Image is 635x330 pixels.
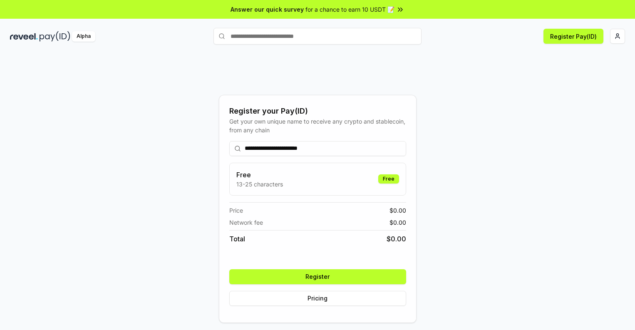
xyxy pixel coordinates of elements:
[229,117,406,134] div: Get your own unique name to receive any crypto and stablecoin, from any chain
[229,206,243,215] span: Price
[389,206,406,215] span: $ 0.00
[236,170,283,180] h3: Free
[389,218,406,227] span: $ 0.00
[231,5,304,14] span: Answer our quick survey
[305,5,394,14] span: for a chance to earn 10 USDT 📝
[229,218,263,227] span: Network fee
[72,31,95,42] div: Alpha
[543,29,603,44] button: Register Pay(ID)
[40,31,70,42] img: pay_id
[229,269,406,284] button: Register
[229,105,406,117] div: Register your Pay(ID)
[229,291,406,306] button: Pricing
[387,234,406,244] span: $ 0.00
[229,234,245,244] span: Total
[378,174,399,184] div: Free
[10,31,38,42] img: reveel_dark
[236,180,283,189] p: 13-25 characters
